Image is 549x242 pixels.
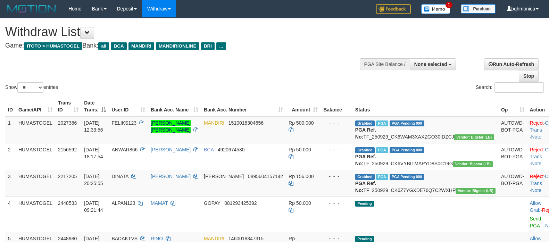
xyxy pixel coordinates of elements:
[201,97,286,116] th: Bank Acc. Number: activate to sort column ascending
[421,4,450,14] img: Button%20Memo.svg
[5,170,16,197] td: 3
[498,116,527,143] td: AUTOWD-BOT-PGA
[204,120,224,126] span: MANDIRI
[289,200,311,206] span: Rp 50.000
[148,97,201,116] th: Bank Acc. Name: activate to sort column ascending
[355,236,374,242] span: Pending
[109,97,148,116] th: User ID: activate to sort column ascending
[530,200,542,213] span: ·
[128,42,154,50] span: MANDIRI
[204,236,224,241] span: MANDIRI
[376,147,388,153] span: Marked by bqhpaujal
[323,235,350,242] div: - - -
[352,143,498,170] td: TF_250929_CK6VYBITMAPYD8S0C19G
[498,97,527,116] th: Op: activate to sort column ascending
[156,42,199,50] span: MANDIRIONLINE
[216,42,226,50] span: ...
[111,236,138,241] span: BADAKTVS
[111,174,128,179] span: DINATA
[454,134,494,140] span: Vendor URL: https://dashboard.q2checkout.com/secure
[461,4,496,14] img: panduan.png
[17,82,43,93] select: Showentries
[151,147,191,152] a: [PERSON_NAME]
[111,42,126,50] span: BCA
[355,120,375,126] span: Grabbed
[453,161,493,167] span: Vendor URL: https://dashboard.q2checkout.com/secure
[456,188,496,194] span: Vendor URL: https://dashboard.q2checkout.com/secure
[16,170,55,197] td: HUMASTOGEL
[58,174,77,179] span: 2217205
[531,161,542,166] a: Note
[84,120,103,133] span: [DATE] 12:33:56
[498,143,527,170] td: AUTOWD-BOT-PGA
[352,170,498,197] td: TF_250929_CK6Z7YGXDE76Q7C2WXHP
[414,61,447,67] span: None selected
[484,58,539,70] a: Run Auto-Refresh
[446,2,453,8] span: 1
[376,120,388,126] span: Marked by bqhpaujal
[530,174,544,179] a: Reject
[352,97,498,116] th: Status
[151,236,163,241] a: RINO
[360,58,410,70] div: PGA Site Balance /
[519,70,539,82] a: Stop
[111,147,138,152] span: ANWAR866
[355,201,374,207] span: Pending
[204,174,244,179] span: [PERSON_NAME]
[531,187,542,193] a: Note
[5,82,58,93] label: Show entries
[390,174,424,180] span: PGA Pending
[530,120,544,126] a: Reject
[531,134,542,140] a: Note
[321,97,352,116] th: Balance
[530,216,541,228] a: Send PGA
[355,147,375,153] span: Grabbed
[5,42,359,49] h4: Game: Bank:
[248,174,283,179] span: Copy 0895604157142 to clipboard
[289,147,311,152] span: Rp 50.000
[228,236,264,241] span: Copy 1460018347315 to clipboard
[289,120,314,126] span: Rp 500.000
[352,116,498,143] td: TF_250929_CK6WAM3XAXZGO30IDZCJ
[58,200,77,206] span: 2448533
[498,170,527,197] td: AUTOWD-BOT-PGA
[390,147,424,153] span: PGA Pending
[98,42,109,50] span: all
[111,200,135,206] span: ALPAN123
[355,181,376,193] b: PGA Ref. No:
[494,82,544,93] input: Search:
[151,200,168,206] a: MAMAT
[376,174,388,180] span: Marked by bqhdiky
[84,174,103,186] span: [DATE] 20:25:55
[376,4,411,14] img: Feedback.jpg
[84,147,103,159] span: [DATE] 18:17:54
[201,42,215,50] span: BRI
[16,97,55,116] th: Game/API: activate to sort column ascending
[84,200,103,213] span: [DATE] 09:21:44
[476,82,544,93] label: Search:
[58,236,77,241] span: 2448980
[286,97,321,116] th: Amount: activate to sort column ascending
[16,143,55,170] td: HUMASTOGEL
[111,120,136,126] span: FELIKS123
[224,200,257,206] span: Copy 081293425392 to clipboard
[151,120,191,133] a: [PERSON_NAME] [PERSON_NAME]
[204,200,220,206] span: GOPAY
[355,127,376,140] b: PGA Ref. No:
[228,120,264,126] span: Copy 1510018304656 to clipboard
[58,120,77,126] span: 2027386
[5,25,359,39] h1: Withdraw List
[323,119,350,126] div: - - -
[81,97,109,116] th: Date Trans.: activate to sort column descending
[410,58,456,70] button: None selected
[151,174,191,179] a: [PERSON_NAME]
[289,174,314,179] span: Rp 156.000
[24,42,82,50] span: ITOTO > HUMASTOGEL
[5,116,16,143] td: 1
[5,97,16,116] th: ID
[323,146,350,153] div: - - -
[204,147,214,152] span: BCA
[390,120,424,126] span: PGA Pending
[218,147,245,152] span: Copy 4920674530 to clipboard
[323,173,350,180] div: - - -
